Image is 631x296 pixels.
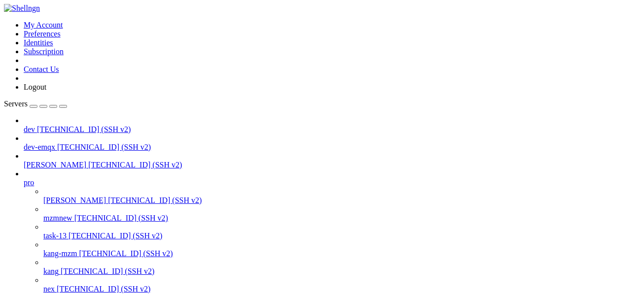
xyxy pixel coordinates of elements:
x-row: Connecting [TECHNICAL_ID]... [4,4,502,12]
span: dev-emqx [24,143,55,151]
a: My Account [24,21,63,29]
span: mzmnew [43,214,72,222]
a: mzmnew [TECHNICAL_ID] (SSH v2) [43,214,627,223]
span: task-13 [43,231,67,240]
span: [TECHNICAL_ID] (SSH v2) [88,161,182,169]
li: task-13 [TECHNICAL_ID] (SSH v2) [43,223,627,240]
div: (0, 1) [4,12,8,21]
a: dev [TECHNICAL_ID] (SSH v2) [24,125,627,134]
a: Servers [4,99,67,108]
span: Servers [4,99,28,108]
a: Identities [24,38,53,47]
span: [PERSON_NAME] [43,196,106,204]
a: Contact Us [24,65,59,73]
span: [TECHNICAL_ID] (SSH v2) [79,249,173,258]
span: kang-mzm [43,249,77,258]
span: [TECHNICAL_ID] (SSH v2) [69,231,162,240]
li: kang [TECHNICAL_ID] (SSH v2) [43,258,627,276]
li: nex [TECHNICAL_ID] (SSH v2) [43,276,627,294]
img: Shellngn [4,4,40,13]
li: dev [TECHNICAL_ID] (SSH v2) [24,116,627,134]
li: [PERSON_NAME] [TECHNICAL_ID] (SSH v2) [24,152,627,169]
li: dev-emqx [TECHNICAL_ID] (SSH v2) [24,134,627,152]
span: [TECHNICAL_ID] (SSH v2) [57,285,150,293]
a: Subscription [24,47,64,56]
span: kang [43,267,59,275]
span: [TECHNICAL_ID] (SSH v2) [74,214,168,222]
span: [TECHNICAL_ID] (SSH v2) [57,143,151,151]
span: [TECHNICAL_ID] (SSH v2) [61,267,154,275]
span: nex [43,285,55,293]
a: [PERSON_NAME] [TECHNICAL_ID] (SSH v2) [43,196,627,205]
a: dev-emqx [TECHNICAL_ID] (SSH v2) [24,143,627,152]
span: [TECHNICAL_ID] (SSH v2) [108,196,202,204]
a: task-13 [TECHNICAL_ID] (SSH v2) [43,231,627,240]
li: kang-mzm [TECHNICAL_ID] (SSH v2) [43,240,627,258]
li: mzmnew [TECHNICAL_ID] (SSH v2) [43,205,627,223]
a: [PERSON_NAME] [TECHNICAL_ID] (SSH v2) [24,161,627,169]
a: kang-mzm [TECHNICAL_ID] (SSH v2) [43,249,627,258]
span: pro [24,178,34,187]
li: [PERSON_NAME] [TECHNICAL_ID] (SSH v2) [43,187,627,205]
span: [TECHNICAL_ID] (SSH v2) [37,125,131,133]
span: dev [24,125,35,133]
a: Preferences [24,30,61,38]
a: nex [TECHNICAL_ID] (SSH v2) [43,285,627,294]
a: kang [TECHNICAL_ID] (SSH v2) [43,267,627,276]
a: Logout [24,83,46,91]
a: pro [24,178,627,187]
span: [PERSON_NAME] [24,161,86,169]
